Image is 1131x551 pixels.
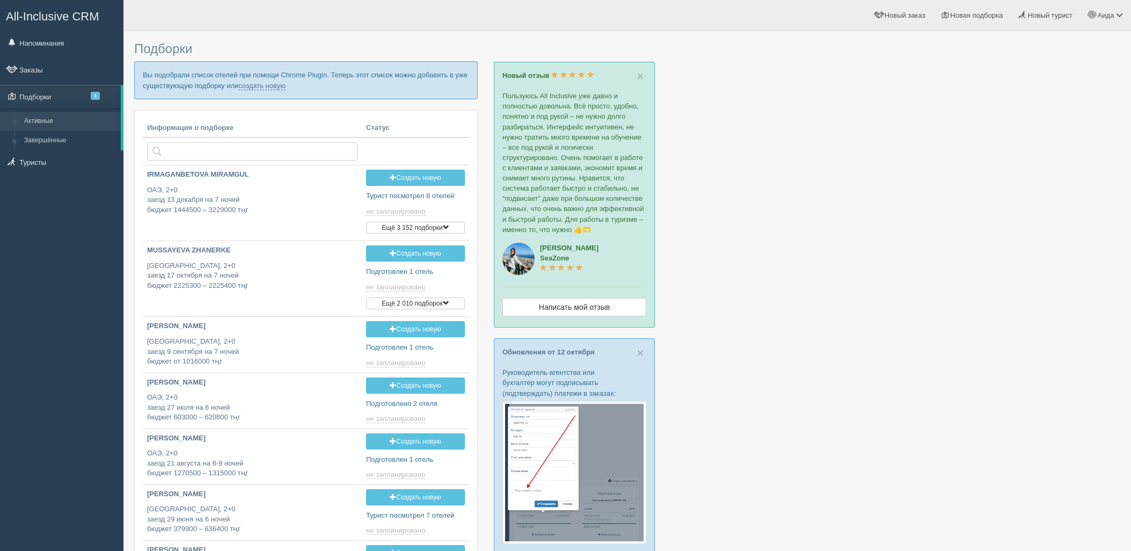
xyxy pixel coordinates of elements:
[143,165,362,224] a: IRMAGANBETOVA MIRAMGUL ОАЭ, 2+0заезд 13 декабря на 7 ночейбюджет 1444500 – 3229000 тңг
[134,61,478,99] p: Вы подобрали список отелей при помощи Chrome Plugin. Теперь этот список можно добавить в уже суще...
[950,11,1003,19] span: Новая подборка
[366,245,465,262] a: Создать новую
[366,283,427,292] a: не запланировано
[143,485,362,539] a: [PERSON_NAME] [GEOGRAPHIC_DATA], 2+0заезд 29 июня на 6 ночейбюджет 379900 – 636400 тңг
[147,504,357,534] p: [GEOGRAPHIC_DATA], 2+0 заезд 29 июня на 6 ночей бюджет 379900 – 636400 тңг
[366,526,427,535] a: не запланировано
[637,70,644,82] span: ×
[6,10,99,23] span: All-Inclusive CRM
[366,343,465,353] p: Подготовлен 1 отель
[366,321,465,337] a: Создать новую
[143,373,362,427] a: [PERSON_NAME] ОАЭ, 2+0заезд 27 июля на 6 ночейбюджет 603000 – 620800 тңг
[147,378,357,388] p: [PERSON_NAME]
[147,142,357,161] input: Поиск по стране или туристу
[366,191,465,201] p: Турист посмотрел 8 отелей
[366,378,465,394] a: Создать новую
[366,526,425,535] span: не запланировано
[366,283,425,292] span: не запланировано
[143,429,362,483] a: [PERSON_NAME] ОАЭ, 2+0заезд 21 августа на 8-9 ночейбюджет 1270500 – 1315000 тңг
[1098,11,1114,19] span: Аида
[147,245,357,256] p: MUSSAYEVA ZHANERKE
[637,346,644,359] span: ×
[147,321,357,331] p: [PERSON_NAME]
[366,415,425,423] span: не запланировано
[91,92,100,100] span: 1
[637,347,644,358] button: Close
[637,70,644,82] button: Close
[885,11,925,19] span: Новый заказ
[362,119,469,138] th: Статус
[366,222,465,234] button: Ещё 3 152 подборки
[502,91,646,235] p: Пользуюсь All Inclusive уже давно и полностью довольна. Всё просто, удобно, понятно и под рукой –...
[366,298,465,309] button: Ещё 2 010 подборок
[238,82,286,90] a: создать новую
[147,433,357,444] p: [PERSON_NAME]
[134,41,192,56] span: Подборки
[143,317,362,371] a: [PERSON_NAME] [GEOGRAPHIC_DATA], 2+0заезд 9 сентября на 7 ночейбюджет от 1016000 тңг
[502,367,646,398] p: Руководитель агентства или бухгалтер могут подписывать (подтверждать) платежи в заказах:
[366,433,465,450] a: Создать новую
[143,241,362,300] a: MUSSAYEVA ZHANERKE [GEOGRAPHIC_DATA], 2+0заезд 17 октября на 7 ночейбюджет 2225300 – 2225400 тңг
[19,112,121,131] a: Активные
[502,298,646,316] a: Написать мой отзыв
[502,71,594,79] a: Новый отзыв
[502,401,646,544] img: %D0%BF%D0%BE%D0%B4%D1%82%D0%B2%D0%B5%D1%80%D0%B6%D0%B4%D0%B5%D0%BD%D0%B8%D0%B5-%D0%BE%D0%BF%D0%BB...
[366,489,465,505] a: Создать новую
[366,415,427,423] a: не запланировано
[540,244,599,272] a: [PERSON_NAME]SeaZone
[502,348,595,356] a: Обновления от 12 октября
[143,119,362,138] th: Информация о подборке
[366,455,465,465] p: Подготовлен 1 отель
[366,470,427,479] a: не запланировано
[366,207,425,216] span: не запланировано
[147,489,357,499] p: [PERSON_NAME]
[147,393,357,423] p: ОАЭ, 2+0 заезд 27 июля на 6 ночей бюджет 603000 – 620800 тңг
[366,511,465,521] p: Турист посмотрел 7 отелей
[1,1,123,30] a: All-Inclusive CRM
[147,185,357,215] p: ОАЭ, 2+0 заезд 13 декабря на 7 ночей бюджет 1444500 – 3229000 тңг
[147,448,357,479] p: ОАЭ, 2+0 заезд 21 августа на 8-9 ночей бюджет 1270500 – 1315000 тңг
[366,207,427,216] a: не запланировано
[366,399,465,409] p: Подготовлено 2 отеля
[366,470,425,479] span: не запланировано
[366,359,425,367] span: не запланировано
[366,267,465,277] p: Подготовлен 1 отель
[502,243,535,275] img: aicrm_6724.jpg
[1028,11,1072,19] span: Новый турист
[19,131,121,150] a: Завершённые
[366,170,465,186] a: Создать новую
[147,170,357,180] p: IRMAGANBETOVA MIRAMGUL
[366,359,427,367] a: не запланировано
[147,337,357,367] p: [GEOGRAPHIC_DATA], 2+0 заезд 9 сентября на 7 ночей бюджет от 1016000 тңг
[147,261,357,291] p: [GEOGRAPHIC_DATA], 2+0 заезд 17 октября на 7 ночей бюджет 2225300 – 2225400 тңг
